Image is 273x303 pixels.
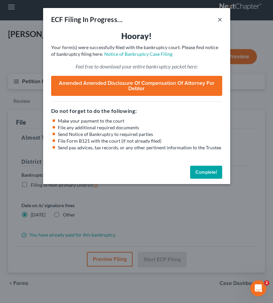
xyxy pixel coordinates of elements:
span: Your form(s) were successfully filed with the bankruptcy court. Please find notice of bankruptcy ... [51,44,218,57]
p: Feel free to download your entire bankruptcy packet here: [51,63,222,70]
li: File any additional required documents [58,124,222,131]
li: Make your payment to the court [58,118,222,124]
li: Send Notice of Bankruptcy to required parties [58,131,222,138]
h5: Do not forget to do the following: [51,107,222,115]
span: 2 [264,280,269,286]
button: × [218,15,222,23]
li: Send pay advices, tax records, or any other pertinent information to the Trustee [58,144,222,151]
div: ECF Filing In Progress... [51,15,123,24]
li: File Form B121 with the court (if not already filed) [58,138,222,144]
h3: Hooray! [51,31,222,41]
button: Complete! [190,166,222,179]
a: Notice of Bankruptcy Case Filing [104,51,172,57]
iframe: Intercom live chat [250,280,266,296]
a: Amended Amended Disclosure of Compensation of Attorney for Debtor [51,76,222,96]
